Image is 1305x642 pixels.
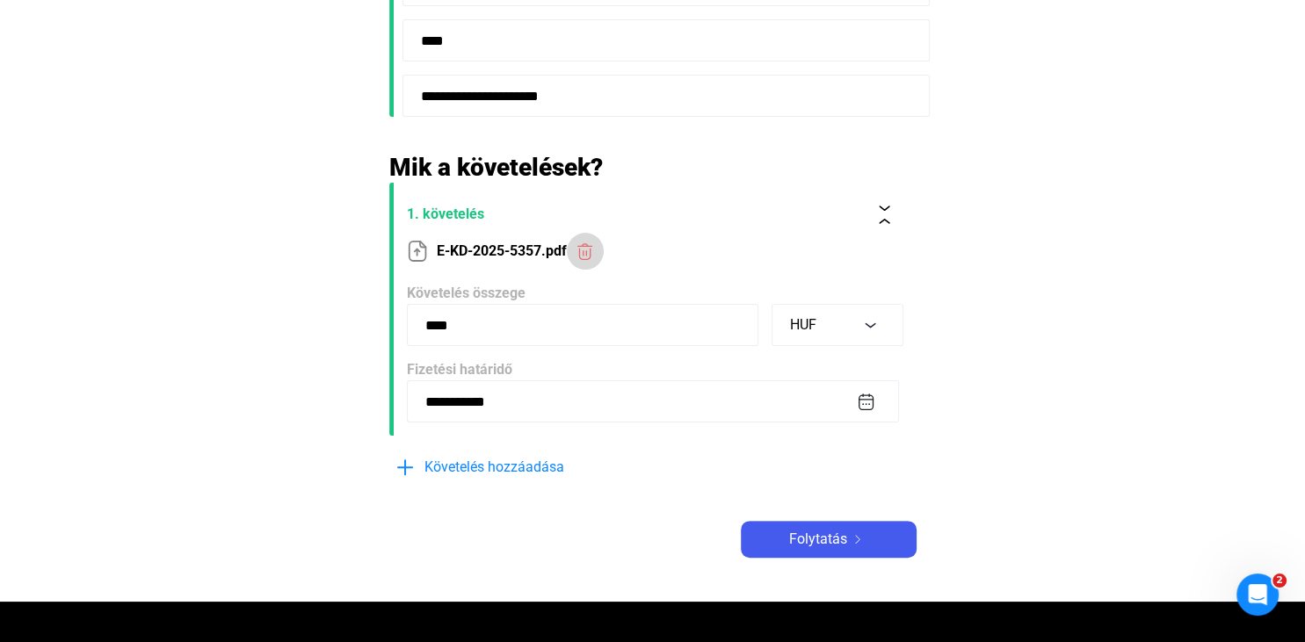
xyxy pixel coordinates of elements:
[790,316,816,333] span: HUF
[407,204,859,225] span: 1. követelés
[437,241,567,262] span: E-KD-2025-5357.pdf
[847,535,868,544] img: arrow-right-white
[875,206,894,224] img: collapse
[407,285,526,301] span: Követelés összege
[741,521,917,558] button: Folytatásarrow-right-white
[389,449,653,486] button: plus-blueKövetelés hozzáadása
[395,457,416,478] img: plus-blue
[567,233,604,270] button: trash-red
[576,242,594,261] img: trash-red
[772,304,903,346] button: HUF
[789,529,847,550] span: Folytatás
[389,152,917,183] h2: Mik a követelések?
[1272,573,1287,588] span: 2
[1236,573,1279,616] iframe: Intercom live chat
[407,241,428,262] img: upload-paper
[866,196,903,233] button: collapse
[424,457,564,478] span: Követelés hozzáadása
[407,361,512,378] span: Fizetési határidő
